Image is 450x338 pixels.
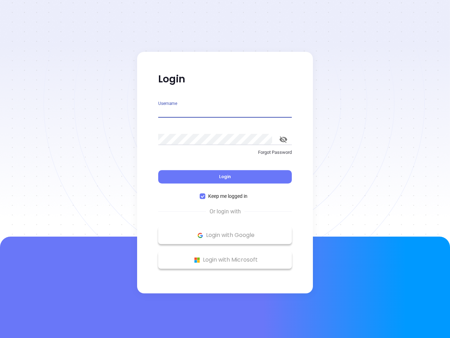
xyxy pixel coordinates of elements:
[158,170,292,183] button: Login
[158,251,292,269] button: Microsoft Logo Login with Microsoft
[205,192,250,200] span: Keep me logged in
[162,255,288,265] p: Login with Microsoft
[158,149,292,162] a: Forgot Password
[162,230,288,240] p: Login with Google
[158,73,292,86] p: Login
[275,131,292,148] button: toggle password visibility
[193,256,201,264] img: Microsoft Logo
[219,174,231,180] span: Login
[158,149,292,156] p: Forgot Password
[196,231,205,240] img: Google Logo
[158,101,177,106] label: Username
[158,226,292,244] button: Google Logo Login with Google
[206,207,244,216] span: Or login with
